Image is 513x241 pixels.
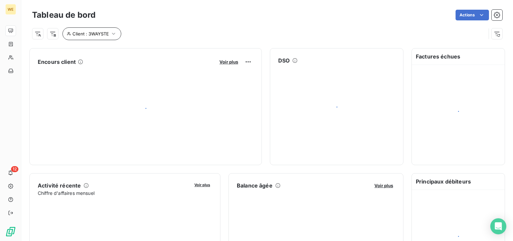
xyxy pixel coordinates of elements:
[217,59,240,65] button: Voir plus
[62,27,121,40] button: Client : 3WAYSTE
[72,31,109,36] span: Client : 3WAYSTE
[278,56,290,65] h6: DSO
[412,173,505,190] h6: Principaux débiteurs
[374,183,393,188] span: Voir plus
[372,183,395,189] button: Voir plus
[5,4,16,15] div: WE
[38,190,190,197] span: Chiffre d'affaires mensuel
[11,166,18,172] span: 12
[456,10,489,20] button: Actions
[38,182,81,190] h6: Activité récente
[192,182,212,188] button: Voir plus
[412,48,505,65] h6: Factures échues
[237,182,273,190] h6: Balance âgée
[5,226,16,237] img: Logo LeanPay
[194,183,210,187] span: Voir plus
[219,59,238,65] span: Voir plus
[490,218,506,234] div: Open Intercom Messenger
[32,9,96,21] h3: Tableau de bord
[38,58,76,66] h6: Encours client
